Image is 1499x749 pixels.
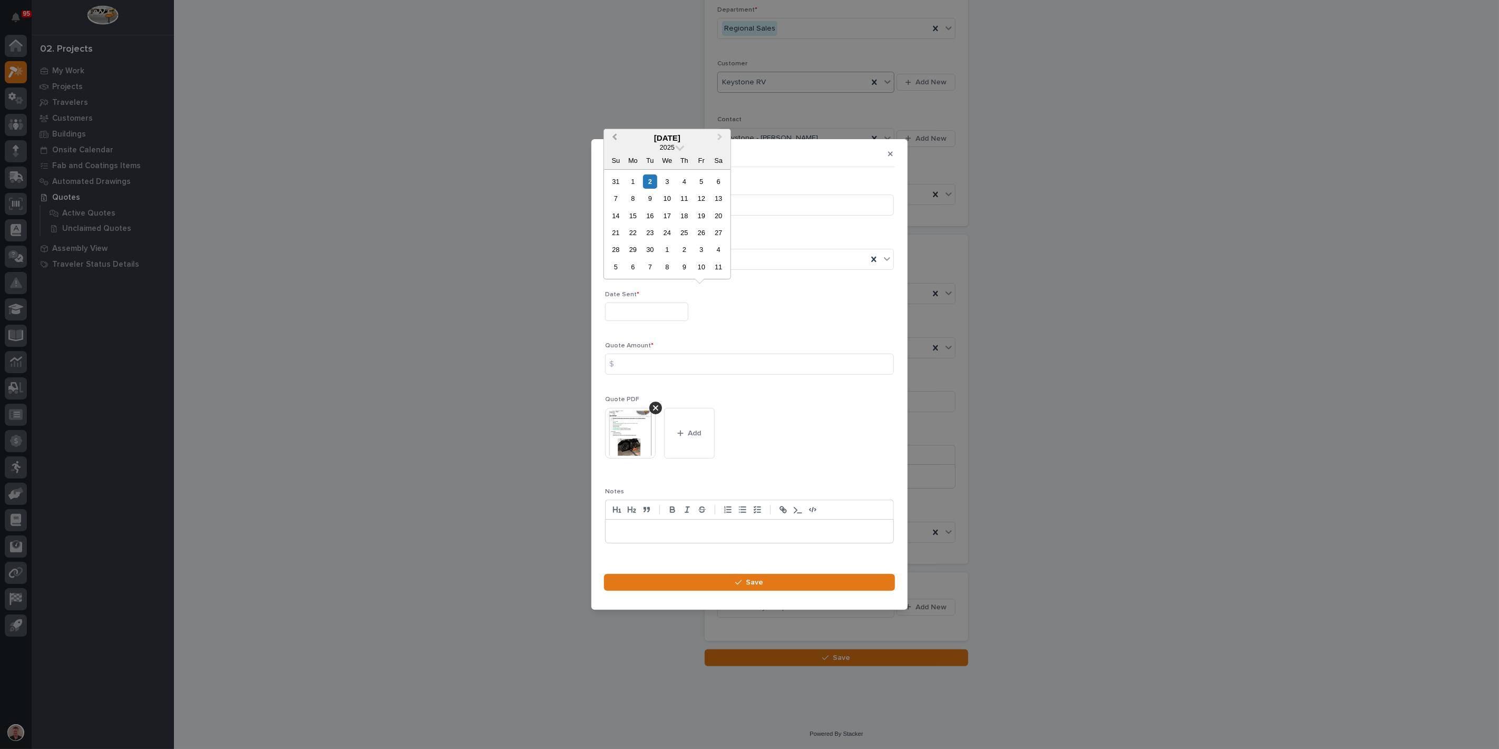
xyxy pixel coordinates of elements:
div: Mo [626,153,640,168]
div: Choose Friday, October 10th, 2025 [694,260,708,274]
span: Quote Amount [605,343,654,349]
div: Choose Wednesday, September 24th, 2025 [660,226,674,240]
div: Choose Thursday, October 9th, 2025 [677,260,692,274]
div: Choose Saturday, September 6th, 2025 [712,174,726,189]
div: We [660,153,674,168]
div: Choose Friday, September 26th, 2025 [694,226,708,240]
div: Choose Tuesday, October 7th, 2025 [643,260,657,274]
div: Choose Saturday, September 20th, 2025 [712,209,726,223]
div: Choose Saturday, October 11th, 2025 [712,260,726,274]
div: Choose Friday, October 3rd, 2025 [694,243,708,257]
div: Choose Thursday, September 4th, 2025 [677,174,692,189]
span: Quote PDF [605,396,639,403]
button: Previous Month [605,130,622,147]
div: Choose Sunday, August 31st, 2025 [609,174,623,189]
div: Sa [712,153,726,168]
div: Th [677,153,692,168]
div: Choose Thursday, September 18th, 2025 [677,209,692,223]
span: Save [746,578,764,587]
div: Choose Sunday, September 28th, 2025 [609,243,623,257]
button: Save [604,574,895,591]
div: Choose Friday, September 12th, 2025 [694,191,708,206]
div: Choose Wednesday, October 1st, 2025 [660,243,674,257]
button: Next Month [713,130,729,147]
div: Choose Saturday, September 27th, 2025 [712,226,726,240]
div: Choose Tuesday, September 30th, 2025 [643,243,657,257]
div: Choose Tuesday, September 23rd, 2025 [643,226,657,240]
div: Choose Wednesday, October 8th, 2025 [660,260,674,274]
span: 2025 [660,143,675,151]
div: Choose Monday, September 22nd, 2025 [626,226,640,240]
span: Date Sent [605,291,639,298]
div: Choose Monday, September 29th, 2025 [626,243,640,257]
div: Choose Wednesday, September 10th, 2025 [660,191,674,206]
div: [DATE] [604,133,731,143]
div: Tu [643,153,657,168]
div: Choose Saturday, October 4th, 2025 [712,243,726,257]
div: Choose Friday, September 5th, 2025 [694,174,708,189]
div: Su [609,153,623,168]
div: Choose Saturday, September 13th, 2025 [712,191,726,206]
div: $ [605,354,626,375]
div: Choose Sunday, September 14th, 2025 [609,209,623,223]
div: Choose Tuesday, September 9th, 2025 [643,191,657,206]
div: Choose Monday, September 8th, 2025 [626,191,640,206]
div: Choose Tuesday, September 16th, 2025 [643,209,657,223]
div: Fr [694,153,708,168]
div: Choose Monday, September 15th, 2025 [626,209,640,223]
span: Add [688,429,702,438]
div: Choose Thursday, September 25th, 2025 [677,226,692,240]
div: Choose Wednesday, September 17th, 2025 [660,209,674,223]
div: Choose Monday, September 1st, 2025 [626,174,640,189]
div: Choose Sunday, October 5th, 2025 [609,260,623,274]
div: Choose Thursday, October 2nd, 2025 [677,243,692,257]
div: Choose Wednesday, September 3rd, 2025 [660,174,674,189]
div: Choose Sunday, September 21st, 2025 [609,226,623,240]
button: Add [664,408,715,459]
div: month 2025-09 [607,173,727,276]
div: Choose Sunday, September 7th, 2025 [609,191,623,206]
span: Notes [605,489,624,495]
div: Choose Monday, October 6th, 2025 [626,260,640,274]
div: Choose Thursday, September 11th, 2025 [677,191,692,206]
div: Choose Friday, September 19th, 2025 [694,209,708,223]
div: Choose Tuesday, September 2nd, 2025 [643,174,657,189]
